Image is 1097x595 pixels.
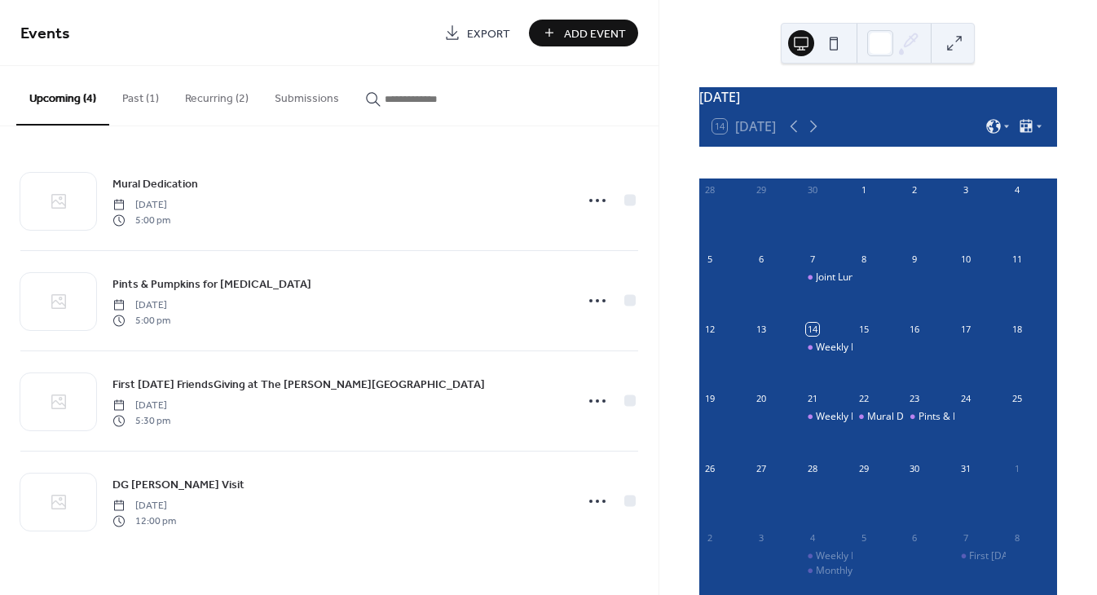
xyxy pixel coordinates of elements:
[704,531,716,544] div: 2
[755,393,767,405] div: 20
[112,176,198,193] span: Mural Dedication
[16,66,109,126] button: Upcoming (4)
[112,198,170,213] span: [DATE]
[816,564,931,578] div: Monthly Evening Meeting
[20,18,70,50] span: Events
[959,323,971,335] div: 17
[806,323,818,335] div: 14
[755,531,767,544] div: 3
[801,341,852,355] div: Weekly Lunch Meeting
[909,323,921,335] div: 16
[704,393,716,405] div: 19
[857,462,870,474] div: 29
[432,20,522,46] a: Export
[112,475,245,494] a: DG [PERSON_NAME] Visit
[112,375,485,394] a: First [DATE] FriendsGiving at The [PERSON_NAME][GEOGRAPHIC_DATA]
[467,25,510,42] span: Export
[954,549,1006,563] div: First Friday FriendsGiving at The Stevens Center
[704,184,716,196] div: 28
[112,276,311,293] span: Pints & Pumpkins for [MEDICAL_DATA]
[112,513,176,528] span: 12:00 pm
[806,393,818,405] div: 21
[959,184,971,196] div: 3
[712,147,760,179] div: Sun
[801,410,852,424] div: Weekly Lunch Meeting
[109,66,172,124] button: Past (1)
[112,499,176,513] span: [DATE]
[112,313,170,328] span: 5:00 pm
[949,147,997,179] div: Fri
[1011,253,1023,266] div: 11
[867,410,945,424] div: Mural Dedication
[755,323,767,335] div: 13
[1011,323,1023,335] div: 18
[112,377,485,394] span: First [DATE] FriendsGiving at The [PERSON_NAME][GEOGRAPHIC_DATA]
[857,253,870,266] div: 8
[699,87,1057,107] div: [DATE]
[816,271,963,284] div: Joint Lunch and Evening Meeting
[854,147,901,179] div: Wed
[262,66,352,124] button: Submissions
[857,184,870,196] div: 1
[852,410,904,424] div: Mural Dedication
[816,549,918,563] div: Weekly Lunch Meeting
[801,549,852,563] div: Weekly Lunch Meeting
[704,323,716,335] div: 12
[112,174,198,193] a: Mural Dedication
[112,298,170,313] span: [DATE]
[806,253,818,266] div: 7
[112,399,170,413] span: [DATE]
[112,213,170,227] span: 5:00 pm
[904,410,955,424] div: Pints & Pumpkins for Polio
[1011,531,1023,544] div: 8
[704,462,716,474] div: 26
[760,147,807,179] div: Mon
[755,253,767,266] div: 6
[807,147,854,179] div: Tue
[564,25,626,42] span: Add Event
[755,462,767,474] div: 27
[801,271,852,284] div: Joint Lunch and Evening Meeting
[704,253,716,266] div: 5
[112,275,311,293] a: Pints & Pumpkins for [MEDICAL_DATA]
[1011,393,1023,405] div: 25
[909,184,921,196] div: 2
[857,393,870,405] div: 22
[755,184,767,196] div: 29
[806,531,818,544] div: 4
[1011,462,1023,474] div: 1
[857,323,870,335] div: 15
[959,393,971,405] div: 24
[806,184,818,196] div: 30
[816,341,918,355] div: Weekly Lunch Meeting
[959,531,971,544] div: 7
[172,66,262,124] button: Recurring (2)
[919,410,1094,424] div: Pints & Pumpkins for [MEDICAL_DATA]
[806,462,818,474] div: 28
[816,410,918,424] div: Weekly Lunch Meeting
[909,531,921,544] div: 6
[909,462,921,474] div: 30
[997,147,1044,179] div: Sat
[959,253,971,266] div: 10
[1011,184,1023,196] div: 4
[909,393,921,405] div: 23
[959,462,971,474] div: 31
[112,477,245,494] span: DG [PERSON_NAME] Visit
[909,253,921,266] div: 9
[529,20,638,46] button: Add Event
[857,531,870,544] div: 5
[801,564,852,578] div: Monthly Evening Meeting
[112,413,170,428] span: 5:30 pm
[901,147,949,179] div: Thu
